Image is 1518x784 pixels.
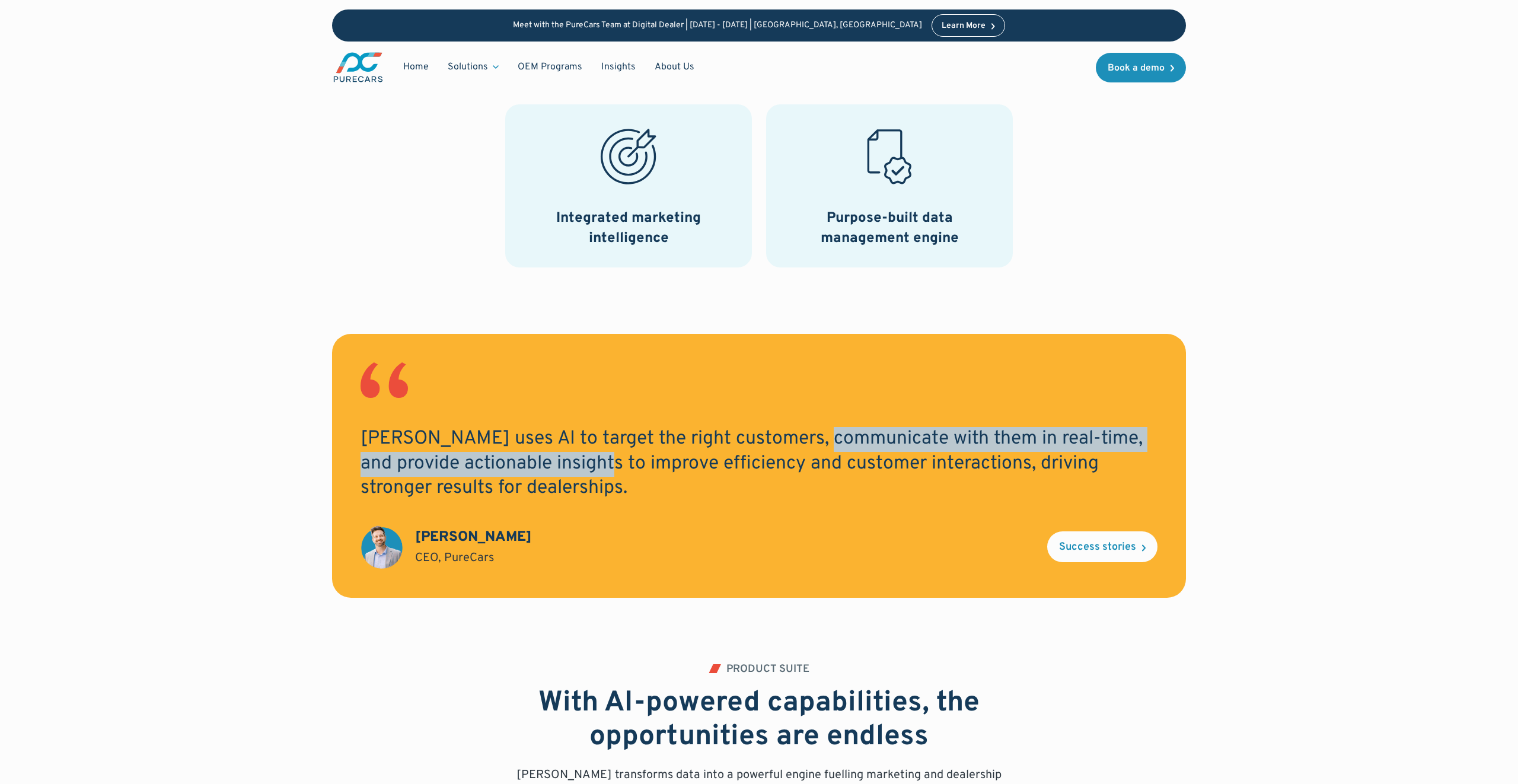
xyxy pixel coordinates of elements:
div: Learn More [942,22,986,30]
a: Insights [592,56,645,78]
h3: [PERSON_NAME] [415,528,532,548]
div: Solutions [438,56,508,78]
div: Solutions [448,60,488,74]
div: Book a demo [1108,63,1165,73]
p: Meet with the PureCars Team at Digital Dealer | [DATE] - [DATE] | [GEOGRAPHIC_DATA], [GEOGRAPHIC_... [513,21,922,31]
div: CEO, PureCars [415,550,494,566]
h2: [PERSON_NAME] uses AI to target the right customers, communicate with them in real-time, and prov... [361,427,1157,501]
a: OEM Programs [508,56,592,78]
a: Learn More [932,14,1005,37]
a: Home [394,56,438,78]
a: main [332,51,384,84]
a: Book a demo [1096,53,1186,82]
a: About Us [645,56,704,78]
img: headshot of author [361,525,403,569]
div: Success stories [1059,542,1136,553]
h3: Integrated marketing intelligence [519,209,738,248]
a: Success stories [1047,531,1157,562]
h3: Purpose-built data management engine [780,209,999,248]
div: product suite [726,664,809,675]
strong: With AI-powered capabilities, the opportunities are endless [538,686,980,756]
img: purecars logo [332,51,384,84]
